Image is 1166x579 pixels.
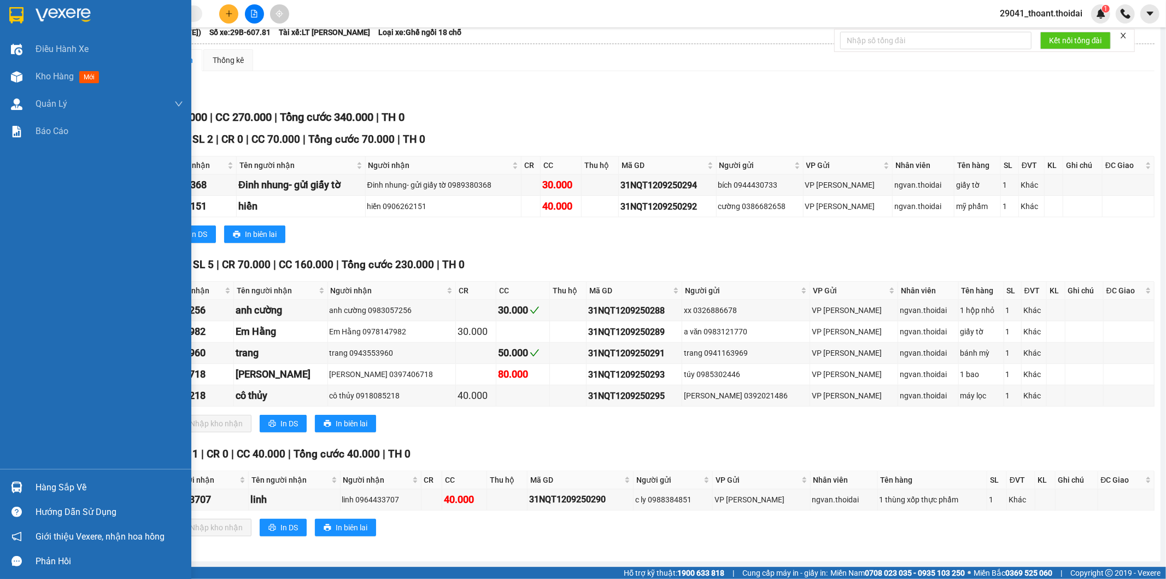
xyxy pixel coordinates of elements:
[719,159,792,171] span: Người gửi
[79,71,99,83] span: mới
[1021,179,1042,191] div: Khác
[900,368,957,380] div: ngvan.thoidai
[236,388,325,403] div: cô thủy
[251,133,300,146] span: CC 70.000
[193,258,214,271] span: SL 5
[294,448,380,460] span: Tổng cước 40.000
[1060,567,1062,579] span: |
[498,303,548,318] div: 30.000
[280,418,298,430] span: In DS
[149,343,234,364] td: 0943553960
[11,556,22,566] span: message
[496,282,550,300] th: CC
[437,258,440,271] span: |
[222,258,271,271] span: CR 70.000
[236,367,325,382] div: [PERSON_NAME]
[587,321,682,343] td: 31NQT1209250289
[804,196,893,217] td: VP Nguyễn Quốc Trị
[210,111,213,124] span: |
[239,159,354,171] span: Tên người nhận
[11,99,22,110] img: warehouse-icon
[169,519,251,536] button: downloadNhập kho nhận
[812,347,896,359] div: VP [PERSON_NAME]
[810,385,898,407] td: VP Nguyễn Quốc Trị
[1006,347,1019,359] div: 1
[234,321,327,343] td: Em Hằng
[236,324,325,339] div: Em Hằng
[1049,34,1102,47] span: Kết nối tổng đài
[151,367,232,382] div: 0397406718
[1045,157,1063,175] th: KL
[805,200,891,212] div: VP [PERSON_NAME]
[442,471,487,489] th: CC
[830,567,965,579] span: Miền Nam
[237,175,365,196] td: Đinh nhung- gửi giấy tờ
[251,474,329,486] span: Tên người nhận
[383,448,385,460] span: |
[36,97,67,111] span: Quản Lý
[236,345,325,361] div: trang
[588,304,680,317] div: 31NQT1209250288
[288,448,291,460] span: |
[330,326,454,338] div: Em Hằng 0978147982
[1005,569,1052,577] strong: 0369 525 060
[330,304,454,316] div: anh cường 0983057256
[225,10,233,18] span: plus
[685,285,799,297] span: Người gửi
[522,157,541,175] th: CR
[878,471,988,489] th: Tên hàng
[810,343,898,364] td: VP Nguyễn Quốc Trị
[174,100,183,108] span: down
[1105,159,1143,171] span: ĐC Giao
[237,448,285,460] span: CC 40.000
[956,179,999,191] div: giấy tờ
[151,303,232,318] div: 0983057256
[956,200,999,212] div: mỹ phẩm
[588,389,680,403] div: 31NQT1209250295
[442,258,465,271] span: TH 0
[619,196,716,217] td: 31NQT1209250292
[810,321,898,343] td: VP Nguyễn Quốc Trị
[1104,5,1108,13] span: 1
[1023,326,1045,338] div: Khác
[250,492,338,507] div: linh
[36,124,68,138] span: Báo cáo
[812,494,876,506] div: ngvan.thoidai
[234,343,327,364] td: trang
[1001,157,1019,175] th: SL
[201,448,204,460] span: |
[36,479,183,496] div: Hàng sắp về
[635,494,711,506] div: c ly 0988384851
[249,489,341,511] td: linh
[894,200,952,212] div: ngvan.thoidai
[234,385,327,407] td: cô thủy
[587,343,682,364] td: 31NQT1209250291
[1003,200,1017,212] div: 1
[382,111,405,124] span: TH 0
[1105,569,1113,577] span: copyright
[279,26,370,38] span: Tài xế: LT [PERSON_NAME]
[233,230,241,239] span: printer
[960,304,1002,316] div: 1 hộp nhỏ
[714,494,808,506] div: VP [PERSON_NAME]
[1023,304,1045,316] div: Khác
[330,347,454,359] div: trang 0943553960
[806,159,882,171] span: VP Gửi
[209,26,271,38] span: Số xe: 29B-607.81
[213,54,244,66] div: Thống kê
[456,282,496,300] th: CR
[236,303,325,318] div: anh cường
[245,4,264,24] button: file-add
[588,346,680,360] div: 31NQT1209250291
[330,368,454,380] div: [PERSON_NAME] 0397406718
[587,300,682,321] td: 31NQT1209250288
[530,348,540,358] span: check
[11,126,22,137] img: solution-icon
[894,179,952,191] div: ngvan.thoidai
[620,200,714,213] div: 31NQT1209250292
[274,111,277,124] span: |
[11,507,22,517] span: question-circle
[1023,347,1045,359] div: Khác
[487,471,528,489] th: Thu hộ
[582,157,619,175] th: Thu hộ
